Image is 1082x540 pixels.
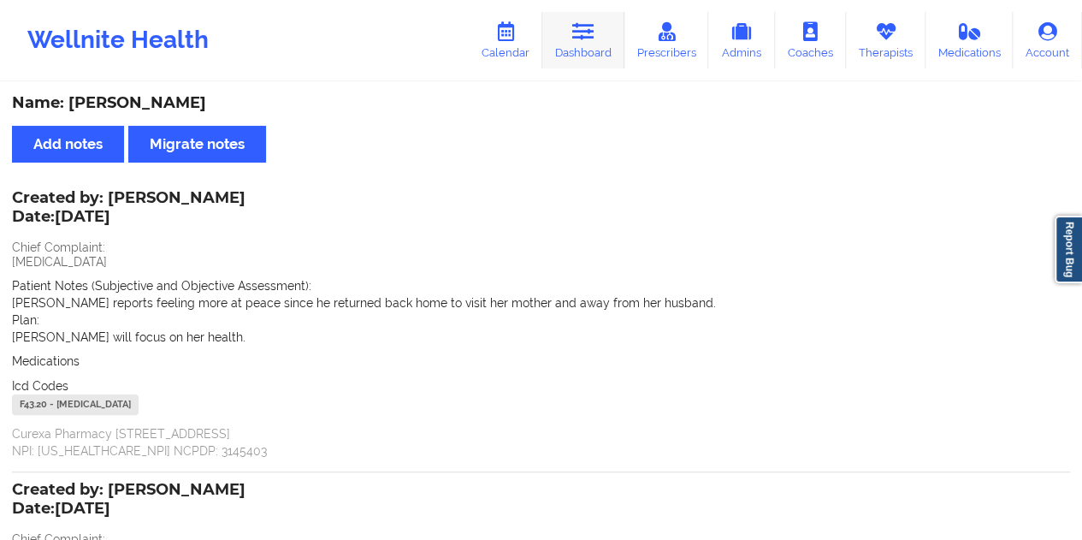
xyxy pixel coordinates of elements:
[12,354,80,368] span: Medications
[925,12,1014,68] a: Medications
[12,126,124,163] button: Add notes
[12,425,1070,460] p: Curexa Pharmacy [STREET_ADDRESS] NPI: [US_HEALTHCARE_NPI] NCPDP: 3145403
[12,498,245,520] p: Date: [DATE]
[1055,216,1082,283] a: Report Bug
[775,12,846,68] a: Coaches
[12,240,105,254] span: Chief Complaint:
[542,12,624,68] a: Dashboard
[12,93,1070,113] div: Name: [PERSON_NAME]
[12,481,245,520] div: Created by: [PERSON_NAME]
[708,12,775,68] a: Admins
[12,379,68,393] span: Icd Codes
[12,313,39,327] span: Plan:
[12,294,1070,312] p: [PERSON_NAME] reports feeling more at peace since he returned back home to visit her mother and a...
[12,279,311,293] span: Patient Notes (Subjective and Objective Assessment):
[12,189,245,228] div: Created by: [PERSON_NAME]
[469,12,542,68] a: Calendar
[128,126,266,163] button: Migrate notes
[846,12,925,68] a: Therapists
[624,12,709,68] a: Prescribers
[1013,12,1082,68] a: Account
[12,253,1070,270] p: [MEDICAL_DATA]
[12,206,245,228] p: Date: [DATE]
[12,329,1070,346] p: [PERSON_NAME] will focus on her health.
[12,395,139,415] div: F43.20 - [MEDICAL_DATA]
